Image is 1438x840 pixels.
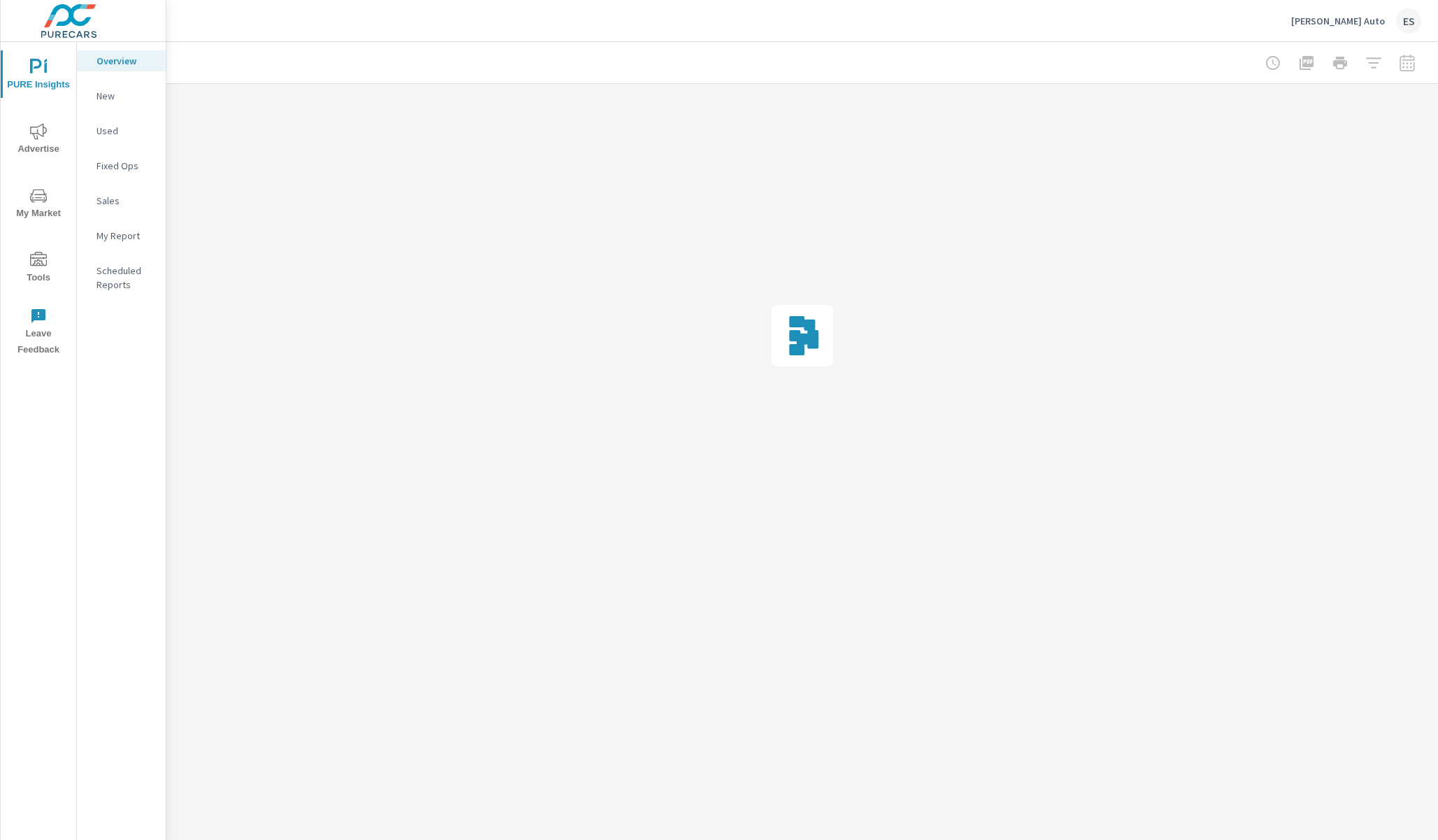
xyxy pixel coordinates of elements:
[1291,15,1385,27] p: [PERSON_NAME] Auto
[5,308,72,358] span: Leave Feedback
[77,190,166,211] div: Sales
[97,159,155,173] p: Fixed Ops
[77,120,166,141] div: Used
[77,260,166,295] div: Scheduled Reports
[5,187,72,222] span: My Market
[5,123,72,157] span: Advertise
[77,225,166,246] div: My Report
[97,264,155,292] p: Scheduled Reports
[97,194,155,208] p: Sales
[77,50,166,71] div: Overview
[97,89,155,103] p: New
[5,252,72,286] span: Tools
[77,155,166,176] div: Fixed Ops
[97,124,155,138] p: Used
[1,42,76,364] div: nav menu
[1396,8,1421,34] div: ES
[77,85,166,106] div: New
[97,54,155,68] p: Overview
[5,59,72,93] span: PURE Insights
[97,229,155,243] p: My Report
